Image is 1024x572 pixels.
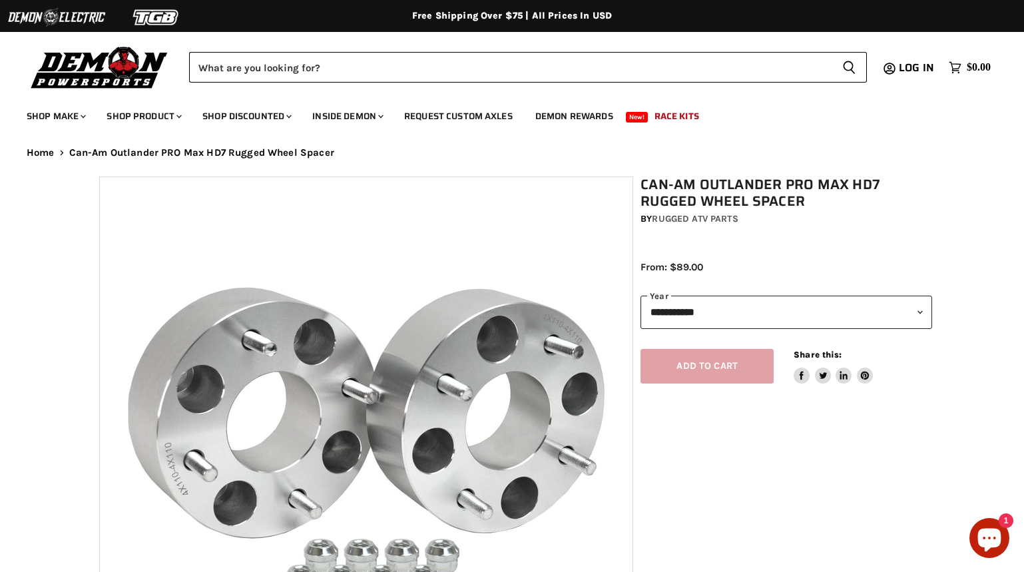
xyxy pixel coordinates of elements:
[525,103,623,130] a: Demon Rewards
[644,103,709,130] a: Race Kits
[302,103,391,130] a: Inside Demon
[107,5,206,30] img: TGB Logo 2
[942,58,997,77] a: $0.00
[7,5,107,30] img: Demon Electric Logo 2
[27,147,55,158] a: Home
[69,147,334,158] span: Can-Am Outlander PRO Max HD7 Rugged Wheel Spacer
[394,103,523,130] a: Request Custom Axles
[640,296,931,328] select: year
[899,59,934,76] span: Log in
[189,52,832,83] input: Search
[27,43,172,91] img: Demon Powersports
[640,261,703,273] span: From: $89.00
[640,176,931,210] h1: Can-Am Outlander PRO Max HD7 Rugged Wheel Spacer
[189,52,867,83] form: Product
[967,61,991,74] span: $0.00
[17,97,987,130] ul: Main menu
[17,103,94,130] a: Shop Make
[965,518,1013,561] inbox-online-store-chat: Shopify online store chat
[192,103,300,130] a: Shop Discounted
[97,103,190,130] a: Shop Product
[893,62,942,74] a: Log in
[832,52,867,83] button: Search
[640,212,931,226] div: by
[652,213,738,224] a: Rugged ATV Parts
[794,349,873,384] aside: Share this:
[794,350,842,360] span: Share this:
[626,112,648,123] span: New!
